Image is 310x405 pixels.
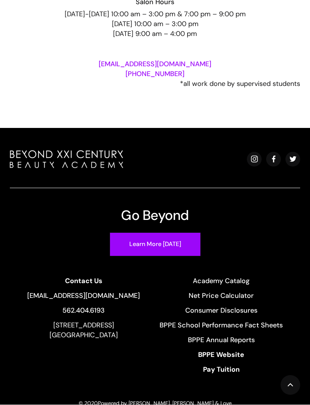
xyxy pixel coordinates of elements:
h3: Go Beyond [121,208,189,223]
a: Net Price Calculator [160,291,283,301]
a: BPPE Website [160,350,283,360]
a: [EMAIL_ADDRESS][DOMAIN_NAME] [99,60,211,69]
strong: Pay Tuition [203,365,240,374]
img: beyond beauty logo [10,151,123,168]
a: BPPE Annual Reports [160,335,283,345]
div: [DATE]-[DATE] 10:00 am – 3:00 pm & 7:00 pm – 9:00 pm [DATE] 10:00 am – 3:00 pm [DATE] 9:00 am – 4... [10,9,300,39]
div: [STREET_ADDRESS] [GEOGRAPHIC_DATA] [27,321,140,340]
a: BPPE School Performance Fact Sheets [160,321,283,330]
a: Pay Tuition [160,365,283,375]
strong: Contact Us [65,277,102,286]
a: Consumer Disclosures [160,306,283,316]
a: Contact Us [27,276,140,286]
strong: BPPE Website [198,350,244,360]
a: [PHONE_NUMBER] [126,70,184,79]
a: 562.404.6193 [27,306,140,316]
a: Learn More [DATE] [110,233,201,257]
a: [EMAIL_ADDRESS][DOMAIN_NAME] [27,291,140,301]
div: *all work done by supervised students [10,79,300,89]
a: Academy Catalog [160,276,283,286]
